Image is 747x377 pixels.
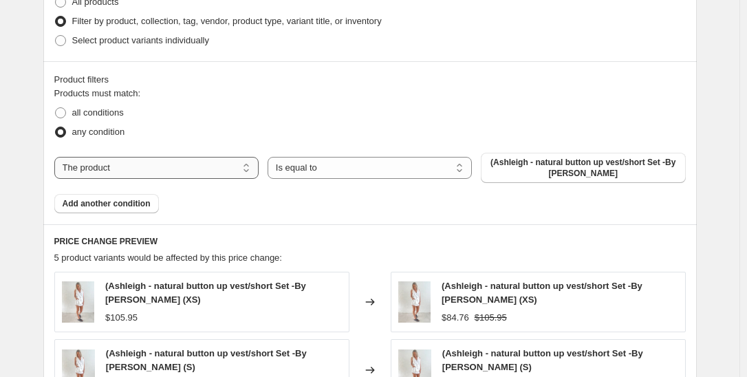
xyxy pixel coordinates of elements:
[398,281,431,323] img: 28601790-6DB7-40DC-BFA4-C09D9FDFB8B9_80x.jpg
[481,153,685,183] button: (Ashleigh - natural button up vest/short Set -By Frankie
[105,281,306,305] span: (Ashleigh - natural button up vest/short Set -By [PERSON_NAME] (XS)
[54,236,686,247] h6: PRICE CHANGE PREVIEW
[54,73,686,87] div: Product filters
[54,252,282,263] span: 5 product variants would be affected by this price change:
[105,311,138,325] div: $105.95
[72,35,209,45] span: Select product variants individually
[489,157,677,179] span: (Ashleigh - natural button up vest/short Set -By [PERSON_NAME]
[442,281,642,305] span: (Ashleigh - natural button up vest/short Set -By [PERSON_NAME] (XS)
[62,281,94,323] img: 28601790-6DB7-40DC-BFA4-C09D9FDFB8B9_80x.jpg
[106,348,307,372] span: (Ashleigh - natural button up vest/short Set -By [PERSON_NAME] (S)
[72,127,125,137] span: any condition
[72,16,382,26] span: Filter by product, collection, tag, vendor, product type, variant title, or inventory
[54,194,159,213] button: Add another condition
[442,311,469,325] div: $84.76
[54,88,141,98] span: Products must match:
[63,198,151,209] span: Add another condition
[442,348,643,372] span: (Ashleigh - natural button up vest/short Set -By [PERSON_NAME] (S)
[475,311,507,325] strike: $105.95
[72,107,124,118] span: all conditions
